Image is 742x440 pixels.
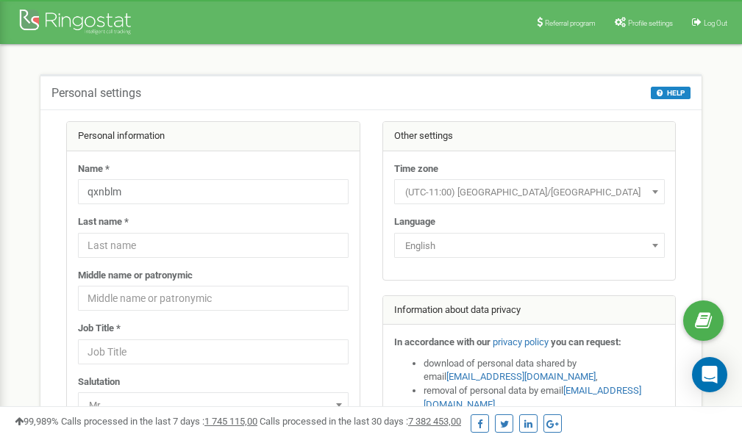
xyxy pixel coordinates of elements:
label: Salutation [78,375,120,389]
strong: In accordance with our [394,336,490,347]
button: HELP [651,87,691,99]
label: Language [394,215,435,229]
span: Calls processed in the last 30 days : [260,416,461,427]
label: Job Title * [78,322,121,336]
input: Job Title [78,339,349,364]
span: Profile settings [628,19,673,27]
span: Mr. [83,395,343,416]
div: Open Intercom Messenger [692,357,727,392]
span: Log Out [704,19,727,27]
div: Personal information [67,122,360,151]
span: (UTC-11:00) Pacific/Midway [399,182,660,203]
u: 1 745 115,00 [204,416,257,427]
a: [EMAIL_ADDRESS][DOMAIN_NAME] [446,371,596,382]
li: removal of personal data by email , [424,384,665,411]
span: English [394,233,665,258]
span: (UTC-11:00) Pacific/Midway [394,179,665,204]
label: Time zone [394,162,438,176]
a: privacy policy [493,336,549,347]
span: Mr. [78,392,349,417]
li: download of personal data shared by email , [424,357,665,384]
span: English [399,236,660,256]
div: Other settings [383,122,676,151]
u: 7 382 453,00 [408,416,461,427]
input: Middle name or patronymic [78,286,349,311]
label: Name * [78,162,110,176]
label: Last name * [78,215,129,229]
input: Last name [78,233,349,258]
span: Calls processed in the last 7 days : [61,416,257,427]
h5: Personal settings [51,87,141,100]
strong: you can request: [551,336,621,347]
input: Name [78,179,349,204]
label: Middle name or patronymic [78,269,193,283]
div: Information about data privacy [383,296,676,325]
span: Referral program [545,19,596,27]
span: 99,989% [15,416,59,427]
